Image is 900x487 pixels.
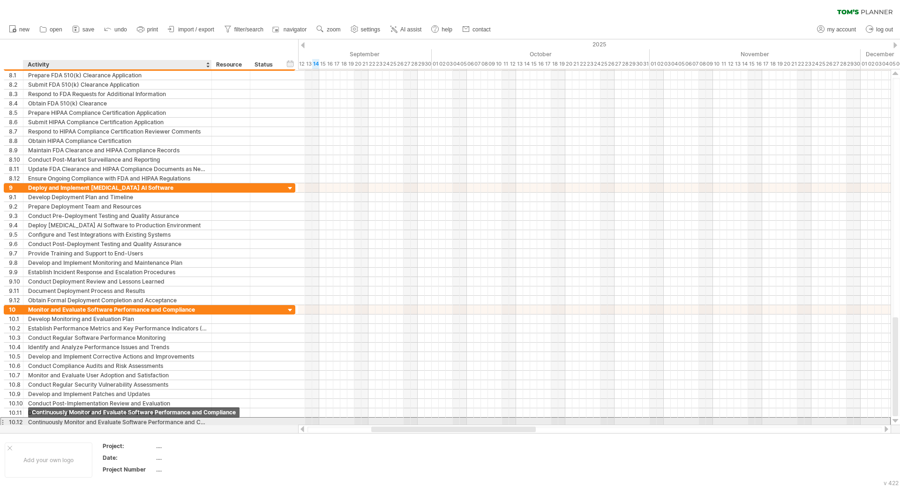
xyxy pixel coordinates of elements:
[28,343,207,352] div: Identify and Analyze Performance Issues and Trends
[9,315,23,323] div: 10.1
[9,240,23,248] div: 9.6
[509,59,516,69] div: Sunday, 12 October 2025
[354,59,361,69] div: Saturday, 20 September 2025
[889,59,896,69] div: Friday, 5 December 2025
[9,202,23,211] div: 9.2
[629,59,636,69] div: Wednesday, 29 October 2025
[102,23,130,36] a: undo
[9,90,23,98] div: 8.3
[103,454,154,462] div: Date:
[861,59,868,69] div: Monday, 1 December 2025
[664,59,671,69] div: Monday, 3 November 2025
[453,59,460,69] div: Saturday, 4 October 2025
[312,59,319,69] div: Sunday, 14 September 2025
[818,59,825,69] div: Tuesday, 25 November 2025
[28,165,207,173] div: Update FDA Clearance and HIPAA Compliance Documents as Necessary
[713,59,720,69] div: Monday, 10 November 2025
[827,26,856,33] span: my account
[467,59,474,69] div: Monday, 6 October 2025
[565,59,572,69] div: Monday, 20 October 2025
[9,193,23,202] div: 9.1
[382,59,390,69] div: Wednesday, 24 September 2025
[425,59,432,69] div: Tuesday, 30 September 2025
[298,59,305,69] div: Friday, 12 September 2025
[221,49,432,59] div: September 2025
[28,352,207,361] div: Develop and Implement Corrective Actions and Improvements
[9,277,23,286] div: 9.10
[769,59,776,69] div: Tuesday, 18 November 2025
[82,26,94,33] span: save
[876,26,893,33] span: log out
[28,418,207,427] div: Continuously Monitor and Evaluate Software Performance and Compliance
[9,183,23,192] div: 9
[815,23,859,36] a: my account
[558,59,565,69] div: Sunday, 19 October 2025
[523,59,530,69] div: Tuesday, 14 October 2025
[28,99,207,108] div: Obtain FDA 510(k) Clearance
[579,59,586,69] div: Wednesday, 22 October 2025
[147,26,158,33] span: print
[165,23,217,36] a: import / export
[28,277,207,286] div: Conduct Deployment Review and Lessons Learned
[847,59,854,69] div: Saturday, 29 November 2025
[5,442,92,478] div: Add your own logo
[135,23,161,36] a: print
[607,59,615,69] div: Sunday, 26 October 2025
[9,146,23,155] div: 8.9
[9,380,23,389] div: 10.8
[28,118,207,127] div: Submit HIPAA Compliance Certification Application
[375,59,382,69] div: Tuesday, 23 September 2025
[472,26,491,33] span: contact
[114,26,127,33] span: undo
[222,23,266,36] a: filter/search
[397,59,404,69] div: Friday, 26 September 2025
[284,26,307,33] span: navigator
[28,258,207,267] div: Develop and Implement Monitoring and Maintenance Plan
[9,127,23,136] div: 8.7
[9,136,23,145] div: 8.8
[593,59,600,69] div: Friday, 24 October 2025
[460,23,494,36] a: contact
[28,361,207,370] div: Conduct Compliance Audits and Risk Assessments
[178,26,214,33] span: import / export
[734,59,741,69] div: Thursday, 13 November 2025
[720,59,727,69] div: Tuesday, 11 November 2025
[9,399,23,408] div: 10.10
[28,71,207,80] div: Prepare FDA 510(k) Clearance Application
[797,59,804,69] div: Saturday, 22 November 2025
[832,59,840,69] div: Thursday, 27 November 2025
[368,59,375,69] div: Monday, 22 September 2025
[103,442,154,450] div: Project:
[9,371,23,380] div: 10.7
[28,155,207,164] div: Conduct Post-Market Surveillance and Reporting
[28,333,207,342] div: Conduct Regular Software Performance Monitoring
[544,59,551,69] div: Friday, 17 October 2025
[340,59,347,69] div: Thursday, 18 September 2025
[572,59,579,69] div: Tuesday, 21 October 2025
[314,23,343,36] a: zoom
[7,23,32,36] a: new
[9,296,23,305] div: 9.12
[255,60,275,69] div: Status
[28,399,207,408] div: Conduct Post-Implementation Review and Evaluation
[28,127,207,136] div: Respond to HIPAA Compliance Certification Reviewer Comments
[28,108,207,117] div: Prepare HIPAA Compliance Certification Application
[622,59,629,69] div: Tuesday, 28 October 2025
[429,23,455,36] a: help
[9,352,23,361] div: 10.5
[156,465,235,473] div: ....
[804,59,811,69] div: Sunday, 23 November 2025
[9,408,23,417] div: 10.11
[319,59,326,69] div: Monday, 15 September 2025
[692,59,699,69] div: Friday, 7 November 2025
[9,211,23,220] div: 9.3
[411,59,418,69] div: Sunday, 28 September 2025
[28,60,206,69] div: Activity
[432,59,439,69] div: Wednesday, 1 October 2025
[432,49,650,59] div: October 2025
[28,240,207,248] div: Conduct Post-Deployment Testing and Quality Assurance
[762,59,769,69] div: Monday, 17 November 2025
[9,165,23,173] div: 8.11
[28,193,207,202] div: Develop Deployment Plan and Timeline
[70,23,97,36] a: save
